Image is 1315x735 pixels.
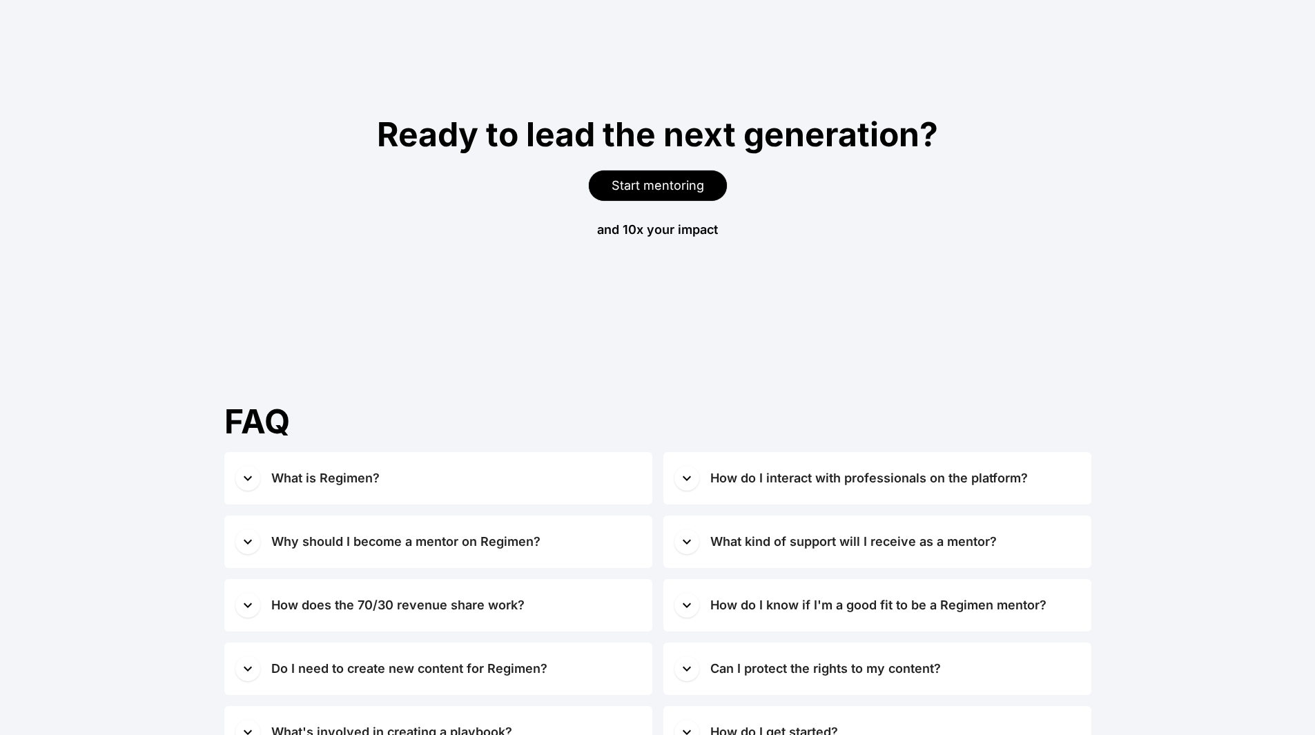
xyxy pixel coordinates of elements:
button: Do I need to create new content for Regimen? [224,643,652,695]
button: What is Regimen? [224,452,652,504]
div: and 10x your impact [597,220,718,239]
button: How does the 70/30 revenue share work? [224,579,652,631]
button: How do I know if I'm a good fit to be a Regimen mentor? [663,579,1091,631]
div: FAQ [224,405,1091,438]
button: How do I interact with professionals on the platform? [663,452,1091,504]
div: Ready to lead the next generation? [377,118,938,151]
div: How do I interact with professionals on the platform? [710,469,1028,488]
div: Can I protect the rights to my content? [710,659,941,678]
button: What kind of support will I receive as a mentor? [663,516,1091,568]
button: Why should I become a mentor on Regimen? [224,516,652,568]
div: What is Regimen? [271,469,380,488]
div: How does the 70/30 revenue share work? [271,596,525,615]
button: Start mentoring [589,170,727,201]
div: How do I know if I'm a good fit to be a Regimen mentor? [710,596,1046,615]
div: Why should I become a mentor on Regimen? [271,532,540,551]
div: Do I need to create new content for Regimen? [271,659,547,678]
span: Start mentoring [612,178,704,193]
div: What kind of support will I receive as a mentor? [710,532,997,551]
button: Can I protect the rights to my content? [663,643,1091,695]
